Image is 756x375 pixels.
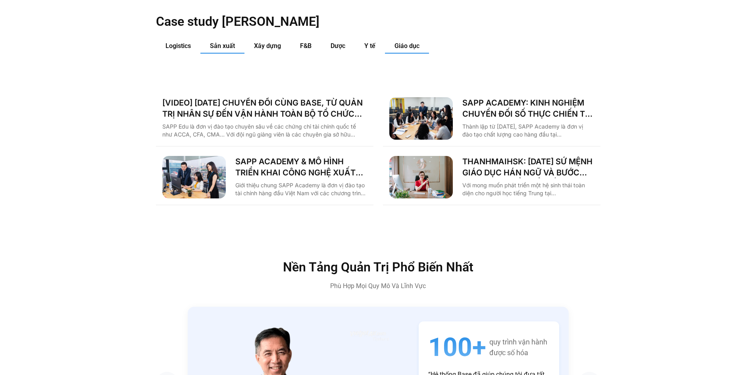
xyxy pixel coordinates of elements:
[364,42,375,50] span: Y tế
[210,281,547,291] p: Phù Hợp Mọi Quy Mô Và Lĩnh Vực
[162,97,367,119] a: [VIDEO] [DATE] CHUYỂN ĐỔI CÙNG BASE, TỪ QUẢN TRỊ NHÂN SỰ ĐẾN VẬN HÀNH TOÀN BỘ TỔ CHỨC TẠI [GEOGRA...
[210,261,547,273] h2: Nền Tảng Quản Trị Phổ Biến Nhất
[254,42,281,50] span: Xây dựng
[331,42,345,50] span: Dược
[162,123,367,138] p: SAPP Edu là đơn vị đào tạo chuyên sâu về các chứng chỉ tài chính quốc tế như ACCA, CFA, CMA… Với ...
[394,42,419,50] span: Giáo dục
[389,156,453,198] img: Thanh Mai HSK chuyển đổi số cùng base
[462,181,594,197] p: Với mong muốn phát triển một hệ sinh thái toàn diện cho người học tiếng Trung tại [GEOGRAPHIC_DAT...
[462,123,594,138] p: Thành lập từ [DATE], SAPP Academy là đơn vị đào tạo chất lượng cao hàng đầu tại [GEOGRAPHIC_DATA]...
[156,13,600,29] h2: Case study [PERSON_NAME]
[462,97,594,119] a: SAPP ACADEMY: KINH NGHIỆM CHUYỂN ĐỐI SỐ THỰC CHIẾN TỪ TƯ DUY QUẢN TRỊ VỮNG
[165,42,191,50] span: Logistics
[489,337,547,358] span: quy trình vận hành được số hóa
[156,39,600,205] div: Các tab. Mở mục bằng phím Enter hoặc Space, đóng bằng phím Esc và di chuyển bằng các phím mũi tên.
[350,322,389,349] img: 68409c16f3c0ce3d4d2f0870_Frame%201948754466.avif
[235,181,367,197] p: Giới thiệu chung SAPP Academy là đơn vị đào tạo tài chính hàng đầu Việt Nam với các chương trình ...
[300,42,312,50] span: F&B
[235,156,367,178] a: SAPP ACADEMY & MÔ HÌNH TRIỂN KHAI CÔNG NGHỆ XUẤT PHÁT TỪ TƯ DUY QUẢN TRỊ
[428,331,486,364] span: 100+
[210,42,235,50] span: Sản xuất
[462,156,594,178] a: THANHMAIHSK: [DATE] SỨ MỆNH GIÁO DỤC HÁN NGỮ VÀ BƯỚC NGOẶT CHUYỂN ĐỔI SỐ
